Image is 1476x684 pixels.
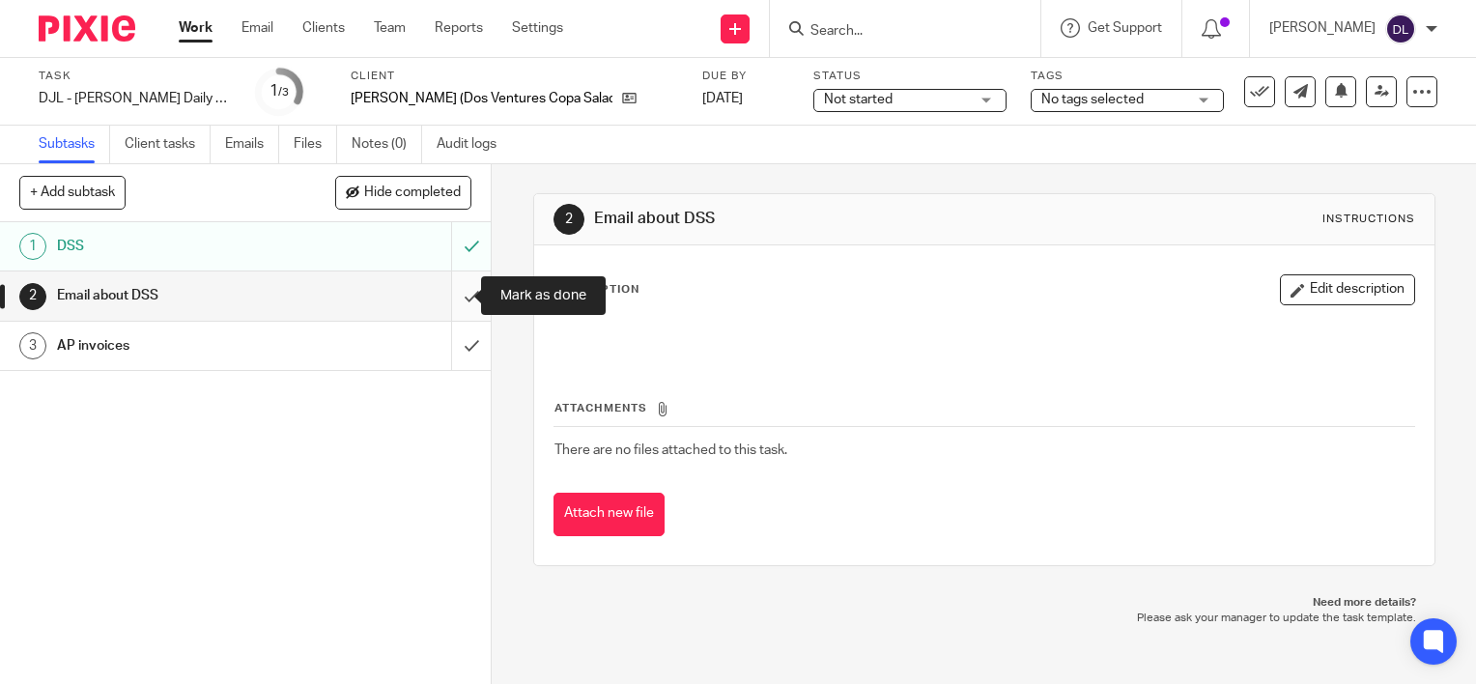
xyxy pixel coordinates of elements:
[39,69,232,84] label: Task
[39,89,232,108] div: DJL - [PERSON_NAME] Daily Tasks - [DATE]
[57,232,307,261] h1: DSS
[553,282,639,298] p: Description
[1269,18,1376,38] p: [PERSON_NAME]
[554,403,647,413] span: Attachments
[179,18,213,38] a: Work
[19,233,46,260] div: 1
[39,126,110,163] a: Subtasks
[19,283,46,310] div: 2
[364,185,461,201] span: Hide completed
[374,18,406,38] a: Team
[435,18,483,38] a: Reports
[352,126,422,163] a: Notes (0)
[1385,14,1416,44] img: svg%3E
[270,80,289,102] div: 1
[553,493,665,536] button: Attach new file
[813,69,1007,84] label: Status
[824,93,893,106] span: Not started
[553,204,584,235] div: 2
[809,23,982,41] input: Search
[225,126,279,163] a: Emails
[1322,212,1415,227] div: Instructions
[512,18,563,38] a: Settings
[554,443,787,457] span: There are no files attached to this task.
[39,15,135,42] img: Pixie
[1041,93,1144,106] span: No tags selected
[594,209,1025,229] h1: Email about DSS
[553,595,1416,611] p: Need more details?
[702,69,789,84] label: Due by
[125,126,211,163] a: Client tasks
[1088,21,1162,35] span: Get Support
[702,92,743,105] span: [DATE]
[19,176,126,209] button: + Add subtask
[19,332,46,359] div: 3
[335,176,471,209] button: Hide completed
[241,18,273,38] a: Email
[278,87,289,98] small: /3
[57,331,307,360] h1: AP invoices
[351,69,678,84] label: Client
[1031,69,1224,84] label: Tags
[302,18,345,38] a: Clients
[294,126,337,163] a: Files
[351,89,612,108] p: [PERSON_NAME] (Dos Ventures Copa Salads LLC)
[437,126,511,163] a: Audit logs
[1280,274,1415,305] button: Edit description
[57,281,307,310] h1: Email about DSS
[553,611,1416,626] p: Please ask your manager to update the task template.
[39,89,232,108] div: DJL - Salata Daily Tasks - Friday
